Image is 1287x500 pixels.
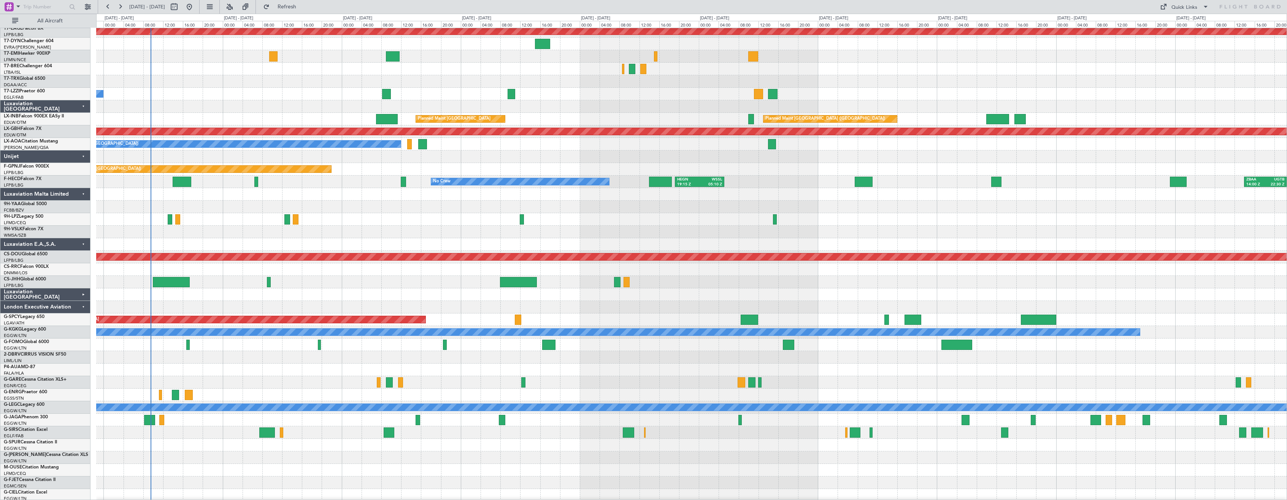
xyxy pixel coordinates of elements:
div: [DATE] - [DATE] [581,15,610,22]
div: 20:00 [441,21,461,28]
div: 00:00 [342,21,362,28]
span: 9H-LPZ [4,214,19,219]
a: CS-RRCFalcon 900LX [4,264,49,269]
span: All Aircraft [20,18,80,24]
span: CS-DOU [4,252,22,256]
span: T7-LZZI [4,89,19,93]
a: 2-DBRVCIRRUS VISION SF50 [4,352,66,357]
div: 12:00 [401,21,421,28]
div: 08:00 [262,21,282,28]
div: [DATE] - [DATE] [1057,15,1087,22]
span: F-HECD [4,177,21,181]
span: F-GPNJ [4,164,20,169]
a: [PERSON_NAME]/QSA [4,145,49,150]
div: [DATE] - [DATE] [700,15,729,22]
a: EGSS/STN [4,396,24,401]
div: 05:10 Z [700,182,722,187]
span: LX-INB [4,114,19,119]
span: G-FOMO [4,340,23,344]
a: G-CIELCitation Excel [4,490,47,495]
div: 16:00 [1255,21,1274,28]
a: DNMM/LOS [4,270,27,276]
div: 08:00 [858,21,878,28]
span: CS-JHH [4,277,20,282]
span: P4-AUA [4,365,21,369]
div: [DATE] - [DATE] [224,15,253,22]
span: G-[PERSON_NAME] [4,453,46,457]
span: G-SIRS [4,427,18,432]
div: 12:00 [163,21,183,28]
a: FALA/HLA [4,370,24,376]
div: 04:00 [957,21,977,28]
a: T7-EAGLFalcon 8X [4,26,43,31]
div: 16:00 [897,21,917,28]
span: LX-GBH [4,127,21,131]
span: G-SPCY [4,315,20,319]
a: G-JAGAPhenom 300 [4,415,48,419]
div: 16:00 [659,21,679,28]
button: All Aircraft [8,15,83,27]
div: 00:00 [699,21,719,28]
span: G-JAGA [4,415,21,419]
div: 22:30 Z [1265,182,1284,187]
a: LGAV/ATH [4,320,24,326]
a: 9H-LPZLegacy 500 [4,214,43,219]
div: 00:00 [223,21,243,28]
div: 04:00 [1076,21,1096,28]
span: G-CIEL [4,490,18,495]
div: UGTB [1265,177,1284,182]
a: G-[PERSON_NAME]Cessna Citation XLS [4,453,88,457]
a: EGLF/FAB [4,95,24,100]
div: 19:15 Z [677,182,700,187]
a: EGGW/LTN [4,333,27,339]
span: T7-DYN [4,39,21,43]
div: 16:00 [1135,21,1155,28]
div: [DATE] - [DATE] [343,15,372,22]
a: F-HECDFalcon 7X [4,177,41,181]
div: 20:00 [560,21,580,28]
a: T7-DYNChallenger 604 [4,39,54,43]
a: G-GARECessna Citation XLS+ [4,377,67,382]
span: T7-TRX [4,76,19,81]
button: Quick Links [1156,1,1212,13]
span: M-OUSE [4,465,22,470]
a: EGGW/LTN [4,446,27,451]
div: 12:00 [997,21,1016,28]
a: LFMD/CEQ [4,471,26,476]
div: 12:00 [640,21,659,28]
div: HEGN [677,177,700,182]
a: G-FJETCessna Citation II [4,478,56,482]
a: LFPB/LBG [4,283,24,288]
div: 20:00 [1155,21,1175,28]
a: DGAA/ACC [4,82,27,88]
span: T7-EAGL [4,26,22,31]
a: G-SPCYLegacy 650 [4,315,44,319]
div: 12:00 [1116,21,1135,28]
div: No Crew [433,176,451,187]
span: 2-DBRV [4,352,21,357]
a: CS-JHHGlobal 6000 [4,277,46,282]
div: 00:00 [818,21,838,28]
div: 16:00 [1016,21,1036,28]
div: 16:00 [302,21,322,28]
div: 04:00 [362,21,381,28]
a: F-GPNJFalcon 900EX [4,164,49,169]
a: T7-BREChallenger 604 [4,64,52,68]
div: 16:00 [778,21,798,28]
div: 04:00 [124,21,143,28]
a: LFMD/CEQ [4,220,26,226]
div: 08:00 [1215,21,1235,28]
a: EGGW/LTN [4,421,27,426]
a: EDLW/DTM [4,132,26,138]
a: EGLF/FAB [4,433,24,439]
div: 08:00 [143,21,163,28]
span: 9H-YAA [4,202,21,206]
span: [DATE] - [DATE] [129,3,165,10]
div: 20:00 [917,21,937,28]
span: T7-BRE [4,64,19,68]
div: 20:00 [1036,21,1056,28]
a: LX-INBFalcon 900EX EASy II [4,114,64,119]
a: EGNR/CEG [4,383,27,389]
div: 04:00 [838,21,857,28]
a: 9H-VSLKFalcon 7X [4,227,43,231]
